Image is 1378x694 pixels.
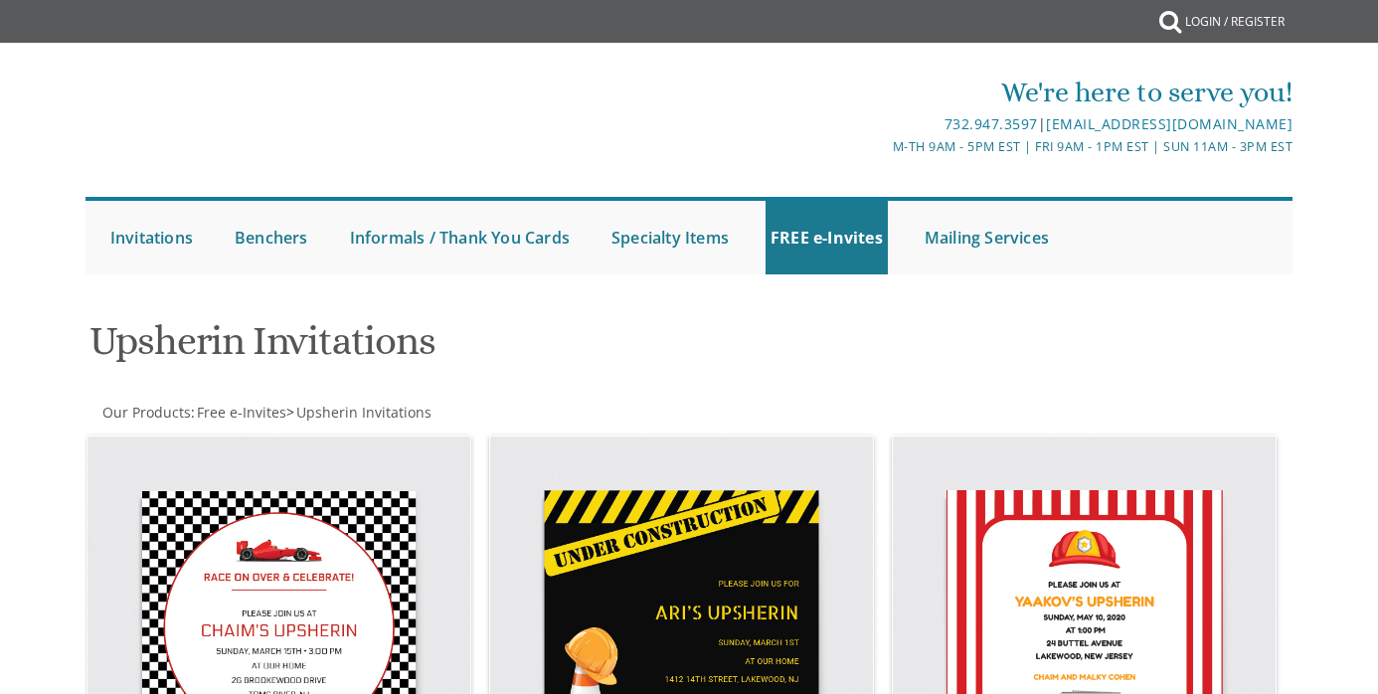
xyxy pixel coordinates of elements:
a: Free e-Invites [195,403,286,422]
a: 732.947.3597 [945,114,1038,133]
a: Specialty Items [606,201,734,274]
a: Invitations [105,201,198,274]
a: Informals / Thank You Cards [345,201,575,274]
a: Mailing Services [920,201,1054,274]
div: M-Th 9am - 5pm EST | Fri 9am - 1pm EST | Sun 11am - 3pm EST [489,136,1293,157]
a: FREE e-Invites [766,201,888,274]
span: Upsherin Invitations [296,403,431,422]
a: [EMAIL_ADDRESS][DOMAIN_NAME] [1046,114,1292,133]
a: Upsherin Invitations [294,403,431,422]
span: > [286,403,431,422]
h1: Upsherin Invitations [89,319,880,378]
div: : [86,403,689,423]
a: Benchers [230,201,313,274]
div: We're here to serve you! [489,73,1293,112]
a: Our Products [100,403,191,422]
span: Free e-Invites [197,403,286,422]
div: | [489,112,1293,136]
